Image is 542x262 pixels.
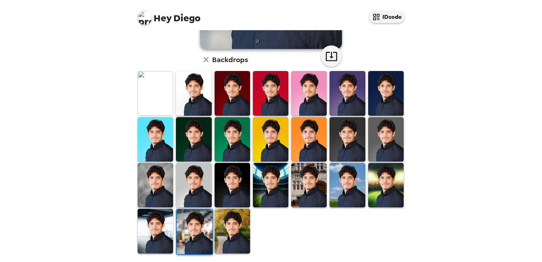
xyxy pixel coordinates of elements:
[138,7,200,23] span: Diego
[369,11,404,23] button: IDcode
[138,11,152,25] img: profile pic
[138,71,173,115] img: Original
[212,54,248,65] h6: Backdrops
[154,12,171,24] span: Hey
